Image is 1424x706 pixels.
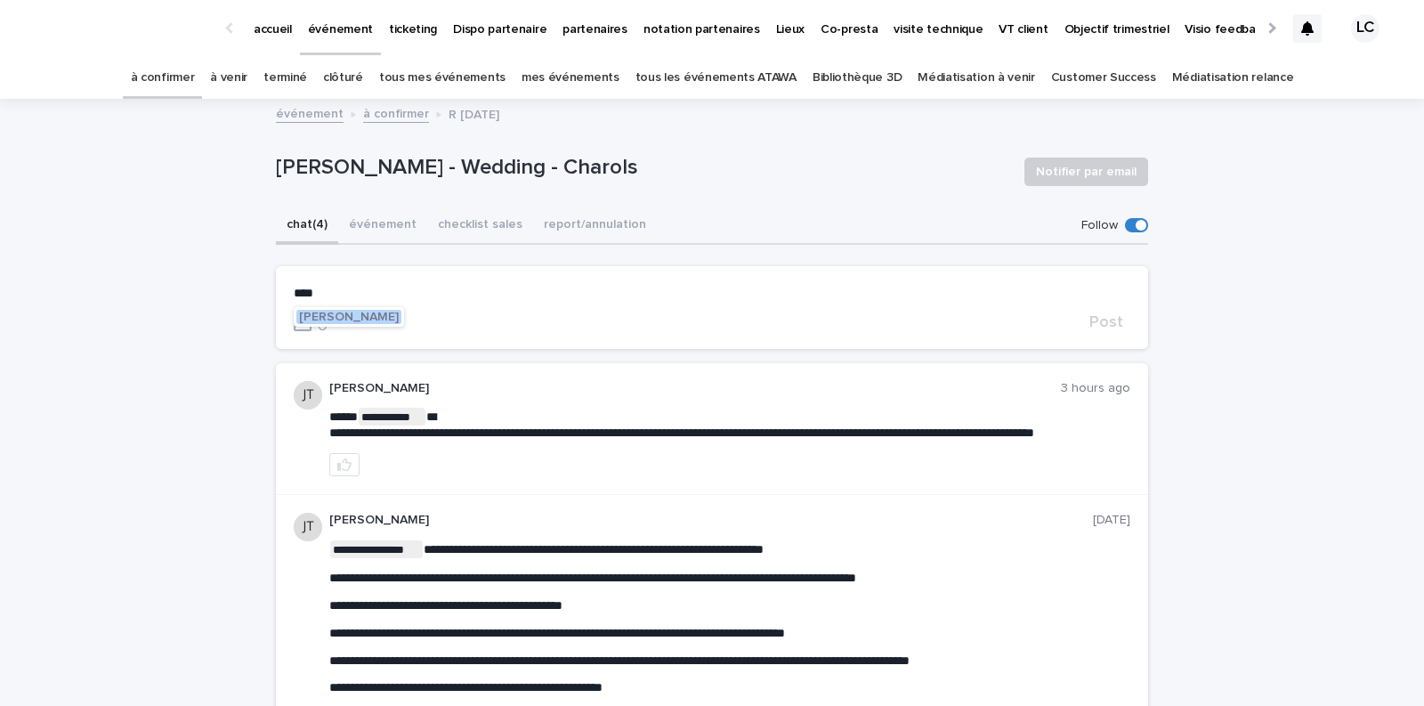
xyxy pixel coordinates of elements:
a: à venir [210,57,247,99]
button: [PERSON_NAME] [296,310,401,324]
a: clôturé [323,57,363,99]
a: Médiatisation relance [1172,57,1294,99]
p: Follow [1081,218,1118,233]
button: Notifier par email [1024,158,1148,186]
a: tous mes événements [379,57,506,99]
a: à confirmer [363,102,429,123]
span: Notifier par email [1036,163,1137,181]
p: [PERSON_NAME] - Wedding - Charols [276,155,1010,181]
button: Post [1082,314,1130,330]
a: Customer Success [1051,57,1156,99]
a: à confirmer [131,57,195,99]
p: [PERSON_NAME] [329,381,1061,396]
p: [PERSON_NAME] [329,513,1093,528]
p: [DATE] [1093,513,1130,528]
span: Post [1089,314,1123,330]
button: checklist sales [427,207,533,245]
a: événement [276,102,344,123]
a: Bibliothèque 3D [813,57,902,99]
button: report/annulation [533,207,657,245]
p: 3 hours ago [1061,381,1130,396]
span: [PERSON_NAME] [299,311,399,323]
a: tous les événements ATAWA [635,57,797,99]
a: terminé [263,57,307,99]
a: Médiatisation à venir [918,57,1035,99]
button: événement [338,207,427,245]
button: chat (4) [276,207,338,245]
p: R [DATE] [449,103,499,123]
div: LC [1351,14,1379,43]
button: like this post [329,453,360,476]
img: Ls34BcGeRexTGTNfXpUC [36,11,208,46]
a: mes événements [522,57,619,99]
